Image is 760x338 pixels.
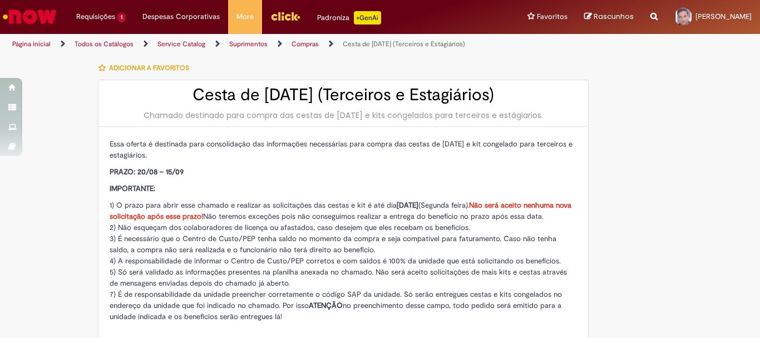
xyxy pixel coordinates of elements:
[270,8,300,25] img: click_logo_yellow_360x200.png
[117,13,126,22] span: 1
[594,11,634,22] span: Rascunhos
[8,34,499,55] ul: Trilhas de página
[537,11,567,22] span: Favoritos
[12,40,51,48] a: Página inicial
[75,40,134,48] a: Todos os Catálogos
[110,200,571,221] strong: Não será aceito nenhuma nova solicitação após esse prazo!
[142,11,220,22] span: Despesas Corporativas
[343,40,465,48] a: Cesta de [DATE] (Terceiros e Estagiários)
[110,110,577,121] div: Chamado destinado para compra das cestas de [DATE] e kits congelados para terceiros e estágiarios.
[110,200,571,221] span: 1) O prazo para abrir esse chamado e realizar as solicitações das cestas e kit é até dia (Segunda...
[76,11,115,22] span: Requisições
[397,200,418,210] strong: [DATE]
[110,267,567,288] span: 5) Só será validado as informações presentes na planilha anexada no chamado. Não será aceito soli...
[317,11,381,25] div: Padroniza
[110,223,470,232] span: 2) Não esqueçam dos colaboradores de licença ou afastados, caso desejem que eles recebam os benef...
[110,234,556,254] span: 3) É necessário que o Centro de Custo/PEP tenha saldo no momento da compra e seja compatível para...
[236,11,254,22] span: More
[229,40,268,48] a: Suprimentos
[309,301,343,310] strong: ATENÇÃO
[584,12,634,22] a: Rascunhos
[110,256,561,266] span: 4) A responsabilidade de informar o Centro de Custo/PEP corretos e com saldos é 100% da unidade q...
[695,12,752,21] span: [PERSON_NAME]
[1,6,58,28] img: ServiceNow
[110,86,577,104] h2: Cesta de [DATE] (Terceiros e Estagiários)
[354,11,381,25] p: +GenAi
[292,40,319,48] a: Compras
[110,167,184,177] span: PRAZO: 20/08 – 15/09
[110,290,562,321] span: 7) É de responsabilidade da unidade preencher corretamente o código SAP da unidade. Só serão entr...
[109,63,189,72] span: Adicionar a Favoritos
[110,139,573,160] span: Essa oferta é destinada para consolidação das informações necessárias para compra das cestas de [...
[110,184,155,193] span: IMPORTANTE:
[157,40,205,48] a: Service Catalog
[98,56,195,80] button: Adicionar a Favoritos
